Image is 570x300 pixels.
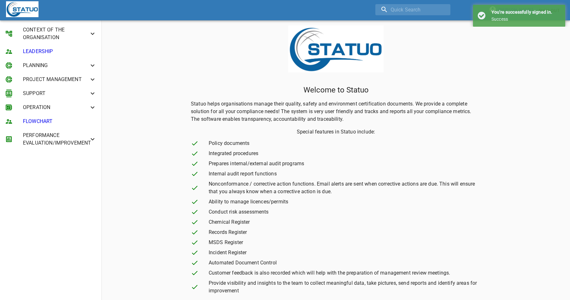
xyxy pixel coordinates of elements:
[209,140,481,147] span: Policy documents
[209,208,481,216] span: Conduct risk assessments
[6,1,38,17] img: Statuo
[23,76,89,83] span: PROJECT MANAGEMENT
[23,132,89,147] span: PERFORMANCE EVALUATION/IMPROVEMENT
[23,62,89,69] span: PLANNING
[23,26,89,41] span: CONTEXT OF THE ORGANISATION
[209,239,481,246] span: MSDS Register
[297,128,375,136] p: Special features in Statuo include:
[23,118,96,125] span: FLOWCHART
[209,218,481,226] span: Chemical Register
[209,150,481,157] span: Integrated procedures
[209,269,481,277] span: Customer feedback is also recorded which will help with the preparation of management review meet...
[209,228,481,236] span: Records Register
[288,25,384,72] img: Logo
[23,104,89,111] span: OPERATION
[375,4,450,15] input: search
[209,279,481,295] span: Provide visibility and insights to the team to collect meaningful data, take pictures, send repor...
[23,90,89,97] span: SUPPORT
[23,48,96,55] span: LEADERSHIP
[191,100,481,123] p: Statuo helps organisations manage their quality, safety and environment certification documents. ...
[209,259,481,267] span: Automated Document Control
[491,10,560,15] h4: You're successfully signed in.
[491,17,560,22] div: Success
[209,160,481,167] span: Prepares internal/external audit programs
[209,249,481,256] span: Incident Register
[209,180,481,195] span: Nonconformance / corrective action functions. Email alerts are sent when corrective actions are d...
[209,170,481,178] span: Internal audit report functions
[209,198,481,206] span: Ability to manage licences/permits
[303,85,369,95] p: Welcome to Statuo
